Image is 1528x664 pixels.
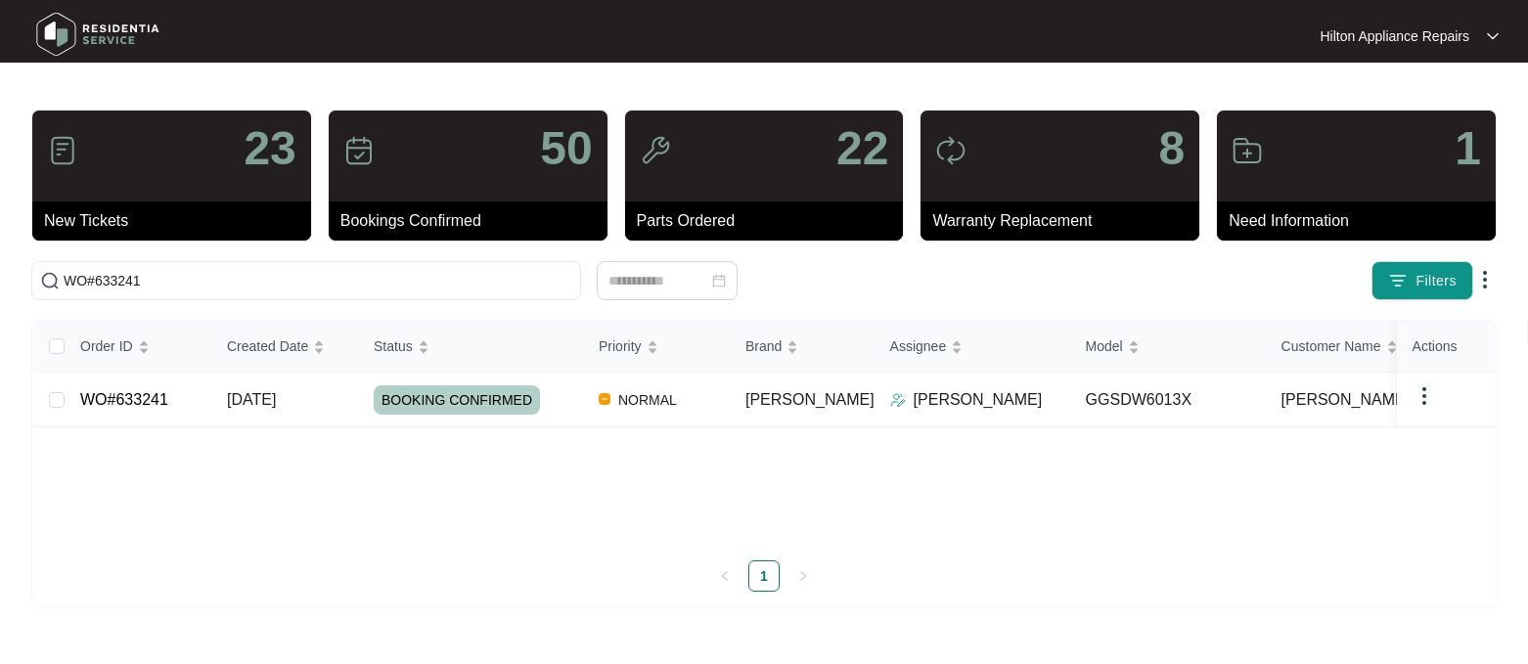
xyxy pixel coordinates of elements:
[227,335,308,357] span: Created Date
[29,5,166,64] img: residentia service logo
[932,209,1199,233] p: Warranty Replacement
[1320,26,1469,46] p: Hilton Appliance Repairs
[1388,271,1408,290] img: filter icon
[374,385,540,415] span: BOOKING CONFIRMED
[1371,261,1473,300] button: filter iconFilters
[1473,268,1497,291] img: dropdown arrow
[211,321,358,373] th: Created Date
[719,570,731,582] span: left
[745,391,875,408] span: [PERSON_NAME]
[64,270,572,291] input: Search by Order Id, Assignee Name, Customer Name, Brand and Model
[836,125,888,172] p: 22
[730,321,875,373] th: Brand
[1397,321,1495,373] th: Actions
[47,135,78,166] img: icon
[637,209,904,233] p: Parts Ordered
[1158,125,1185,172] p: 8
[583,321,730,373] th: Priority
[343,135,375,166] img: icon
[890,392,906,408] img: Assigner Icon
[890,335,947,357] span: Assignee
[1232,135,1263,166] img: icon
[875,321,1070,373] th: Assignee
[1281,388,1411,412] span: [PERSON_NAME]
[709,560,741,592] li: Previous Page
[374,335,413,357] span: Status
[1229,209,1496,233] p: Need Information
[610,388,685,412] span: NORMAL
[709,560,741,592] button: left
[1086,335,1123,357] span: Model
[1487,31,1499,41] img: dropdown arrow
[787,560,819,592] li: Next Page
[1070,321,1266,373] th: Model
[914,388,1043,412] p: [PERSON_NAME]
[749,561,779,591] a: 1
[797,570,809,582] span: right
[599,393,610,405] img: Vercel Logo
[1416,271,1457,291] span: Filters
[40,271,60,290] img: search-icon
[540,125,592,172] p: 50
[935,135,966,166] img: icon
[1070,373,1266,427] td: GGSDW6013X
[340,209,607,233] p: Bookings Confirmed
[1266,321,1461,373] th: Customer Name
[1281,335,1381,357] span: Customer Name
[1413,384,1436,408] img: dropdown arrow
[80,335,133,357] span: Order ID
[599,335,642,357] span: Priority
[227,391,276,408] span: [DATE]
[1455,125,1481,172] p: 1
[358,321,583,373] th: Status
[44,209,311,233] p: New Tickets
[745,335,782,357] span: Brand
[748,560,780,592] li: 1
[787,560,819,592] button: right
[244,125,295,172] p: 23
[65,321,211,373] th: Order ID
[80,391,168,408] a: WO#633241
[640,135,671,166] img: icon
